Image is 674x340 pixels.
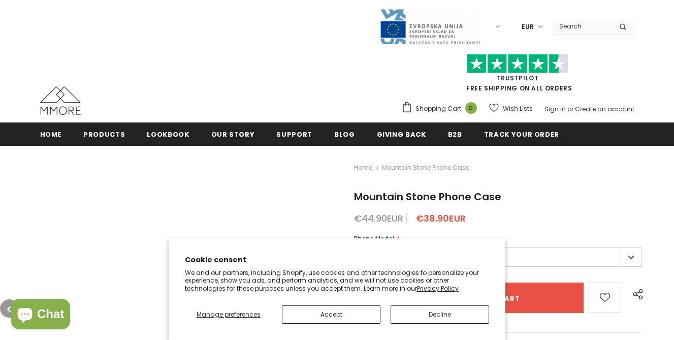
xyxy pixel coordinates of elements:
[544,105,566,113] a: Sign In
[503,104,533,114] span: Wish Lists
[334,122,355,145] a: Blog
[467,54,568,74] img: Trust Pilot Stars
[147,122,189,145] a: Lookbook
[354,162,372,174] a: Home
[553,19,612,34] input: Search Site
[147,130,189,139] span: Lookbook
[417,284,459,293] a: Privacy Policy
[197,310,261,319] span: Manage preferences
[567,105,573,113] span: or
[522,22,534,32] span: EUR
[575,105,634,113] a: Create an account
[185,305,272,324] button: Manage preferences
[83,130,125,139] span: Products
[484,122,559,145] a: Track your order
[282,305,380,324] button: Accept
[448,122,462,145] a: B2B
[416,212,466,225] span: €38.90EUR
[415,104,461,114] span: Shopping Cart
[401,101,482,116] a: Shopping Cart 0
[211,130,255,139] span: Our Story
[497,74,539,82] a: Trustpilot
[377,130,426,139] span: Giving back
[83,122,125,145] a: Products
[354,234,394,243] span: Phone Model
[489,100,533,117] a: Wish Lists
[40,122,62,145] a: Home
[391,305,489,324] button: Decline
[40,130,62,139] span: Home
[448,130,462,139] span: B2B
[185,255,490,265] h2: Cookie consent
[377,122,426,145] a: Giving back
[382,162,469,174] span: Mountain Stone Phone Case
[484,130,559,139] span: Track your order
[40,86,81,115] img: MMORE Cases
[276,122,312,145] a: support
[8,299,73,332] inbox-online-store-chat: Shopify online store chat
[354,212,403,225] span: €44.90EUR
[276,130,312,139] span: support
[211,122,255,145] a: Our Story
[379,8,481,45] img: Javni Razpis
[401,58,634,92] span: FREE SHIPPING ON ALL ORDERS
[334,130,355,139] span: Blog
[379,22,481,30] a: Javni Razpis
[465,102,477,114] span: 0
[185,269,490,293] p: We and our partners, including Shopify, use cookies and other technologies to personalize your ex...
[354,190,501,204] span: Mountain Stone Phone Case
